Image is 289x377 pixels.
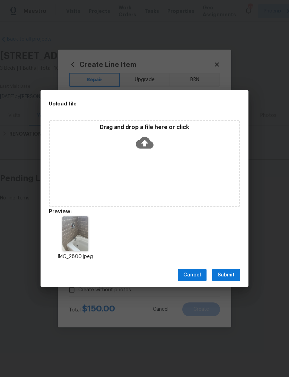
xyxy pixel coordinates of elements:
[62,216,88,251] img: 2Q==
[50,124,239,131] p: Drag and drop a file here or click
[183,271,201,280] span: Cancel
[178,269,207,282] button: Cancel
[49,253,102,260] p: IMG_2800.jpeg
[212,269,240,282] button: Submit
[218,271,235,280] span: Submit
[49,100,209,108] h2: Upload file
